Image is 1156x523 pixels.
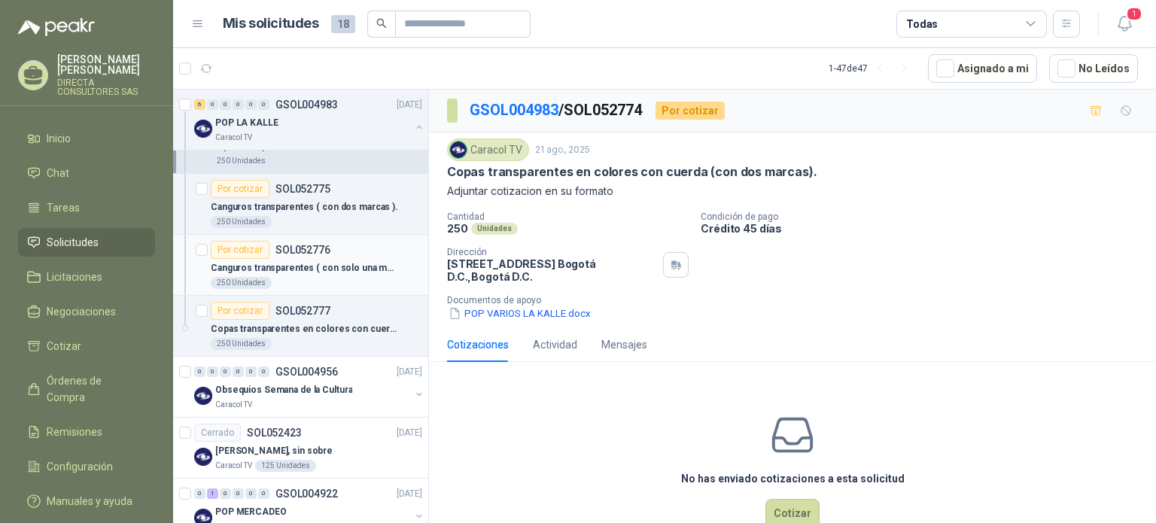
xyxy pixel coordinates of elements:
[681,470,905,487] h3: No has enviado cotizaciones a esta solicitud
[255,460,316,472] div: 125 Unidades
[928,54,1037,83] button: Asignado a mi
[601,336,647,353] div: Mensajes
[245,366,257,377] div: 0
[194,96,425,144] a: 6 0 0 0 0 0 GSOL004983[DATE] Company LogoPOP LA KALLECaracol TV
[211,241,269,259] div: Por cotizar
[18,452,155,481] a: Configuración
[215,399,252,411] p: Caracol TV
[275,99,338,110] p: GSOL004983
[18,297,155,326] a: Negociaciones
[258,488,269,499] div: 0
[215,444,333,458] p: [PERSON_NAME], sin sobre
[18,487,155,515] a: Manuales y ayuda
[57,78,155,96] p: DIRECTA CONSULTORES SAS
[18,418,155,446] a: Remisiones
[47,234,99,251] span: Solicitudes
[18,193,155,222] a: Tareas
[533,336,577,353] div: Actividad
[173,174,428,235] a: Por cotizarSOL052775Canguros transparentes ( con dos marcas ).250 Unidades
[211,155,272,167] div: 250 Unidades
[275,306,330,316] p: SOL052777
[470,101,558,119] a: GSOL004983
[275,245,330,255] p: SOL052776
[233,99,244,110] div: 0
[47,458,113,475] span: Configuración
[220,99,231,110] div: 0
[397,426,422,440] p: [DATE]
[211,322,398,336] p: Copas transparentes en colores con cuerda (con una marca).
[194,488,205,499] div: 0
[207,488,218,499] div: 1
[211,277,272,289] div: 250 Unidades
[215,460,252,472] p: Caracol TV
[470,99,643,122] p: / SOL052774
[245,99,257,110] div: 0
[447,306,592,321] button: POP VARIOS LA KALLE.docx
[447,295,1150,306] p: Documentos de apoyo
[397,487,422,501] p: [DATE]
[18,332,155,360] a: Cotizar
[233,366,244,377] div: 0
[18,18,95,36] img: Logo peakr
[829,56,916,81] div: 1 - 47 de 47
[173,418,428,479] a: CerradoSOL052423[DATE] Company Logo[PERSON_NAME], sin sobreCaracol TV125 Unidades
[275,488,338,499] p: GSOL004922
[906,16,938,32] div: Todas
[656,102,725,120] div: Por cotizar
[18,228,155,257] a: Solicitudes
[215,383,352,397] p: Obsequios Semana de la Cultura
[207,99,218,110] div: 0
[18,263,155,291] a: Licitaciones
[211,338,272,350] div: 250 Unidades
[275,366,338,377] p: GSOL004956
[215,116,278,130] p: POP LA KALLE
[233,488,244,499] div: 0
[376,18,387,29] span: search
[471,223,518,235] div: Unidades
[57,54,155,75] p: [PERSON_NAME] [PERSON_NAME]
[397,365,422,379] p: [DATE]
[47,493,132,509] span: Manuales y ayuda
[173,235,428,296] a: Por cotizarSOL052776Canguros transparentes ( con solo una marca).250 Unidades
[397,98,422,112] p: [DATE]
[447,257,657,283] p: [STREET_ADDRESS] Bogotá D.C. , Bogotá D.C.
[47,303,116,320] span: Negociaciones
[47,424,102,440] span: Remisiones
[194,366,205,377] div: 0
[47,130,71,147] span: Inicio
[211,180,269,198] div: Por cotizar
[173,296,428,357] a: Por cotizarSOL052777Copas transparentes en colores con cuerda (con una marca).250 Unidades
[194,363,425,411] a: 0 0 0 0 0 0 GSOL004956[DATE] Company LogoObsequios Semana de la CulturaCaracol TV
[1111,11,1138,38] button: 1
[18,124,155,153] a: Inicio
[535,143,590,157] p: 21 ago, 2025
[47,165,69,181] span: Chat
[47,372,141,406] span: Órdenes de Compra
[450,141,467,158] img: Company Logo
[194,448,212,466] img: Company Logo
[211,261,398,275] p: Canguros transparentes ( con solo una marca).
[447,336,509,353] div: Cotizaciones
[223,13,319,35] h1: Mis solicitudes
[194,99,205,110] div: 6
[47,269,102,285] span: Licitaciones
[47,199,80,216] span: Tareas
[194,424,241,442] div: Cerrado
[258,99,269,110] div: 0
[18,159,155,187] a: Chat
[220,366,231,377] div: 0
[215,132,252,144] p: Caracol TV
[211,200,398,214] p: Canguros transparentes ( con dos marcas ).
[447,183,1138,199] p: Adjuntar cotizacion en su formato
[47,338,81,354] span: Cotizar
[245,488,257,499] div: 0
[447,222,468,235] p: 250
[447,211,689,222] p: Cantidad
[194,387,212,405] img: Company Logo
[194,120,212,138] img: Company Logo
[701,222,1150,235] p: Crédito 45 días
[447,164,817,180] p: Copas transparentes en colores con cuerda (con dos marcas).
[211,216,272,228] div: 250 Unidades
[1126,7,1142,21] span: 1
[701,211,1150,222] p: Condición de pago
